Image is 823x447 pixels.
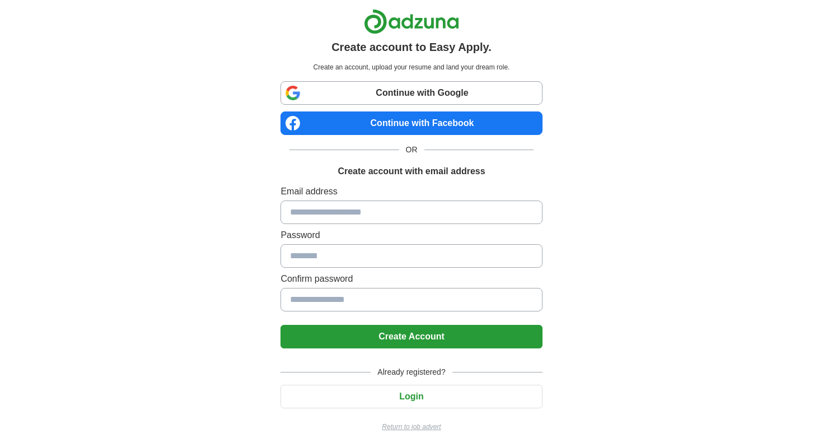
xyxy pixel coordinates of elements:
h1: Create account to Easy Apply. [331,39,492,55]
a: Continue with Facebook [280,111,542,135]
a: Continue with Google [280,81,542,105]
label: Email address [280,185,542,198]
label: Confirm password [280,272,542,286]
button: Login [280,385,542,408]
p: Create an account, upload your resume and land your dream role. [283,62,540,72]
img: Adzuna logo [364,9,459,34]
span: Already registered? [371,366,452,378]
h1: Create account with email address [338,165,485,178]
button: Create Account [280,325,542,348]
a: Login [280,392,542,401]
a: Return to job advert [280,422,542,432]
label: Password [280,229,542,242]
span: OR [399,144,424,156]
